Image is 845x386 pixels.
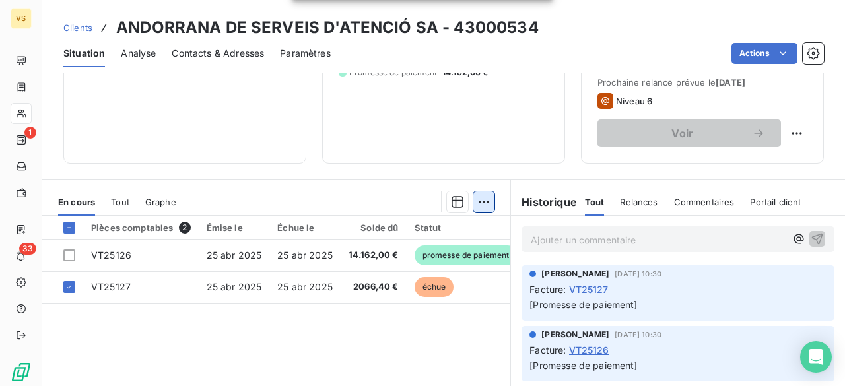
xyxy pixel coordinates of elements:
span: 2 [179,222,191,234]
span: Paramètres [280,47,331,60]
span: [PERSON_NAME] [541,329,609,340]
span: Analyse [121,47,156,60]
span: Facture : [529,343,566,357]
span: 33 [19,243,36,255]
span: 25 abr 2025 [207,249,262,261]
div: Statut [415,222,518,233]
span: 25 abr 2025 [207,281,262,292]
div: Solde dû [349,222,399,233]
span: Facture : [529,282,566,296]
span: Situation [63,47,105,60]
span: Commentaires [674,197,735,207]
span: VT25127 [91,281,131,292]
span: Relances [620,197,658,207]
span: Niveau 6 [616,96,652,106]
span: VT25126 [91,249,131,261]
h3: ANDORRANA DE SERVEIS D'ATENCIÓ SA - 43000534 [116,16,539,40]
span: En cours [58,197,95,207]
span: promesse de paiement [415,245,518,265]
div: Échue le [277,222,333,233]
div: Open Intercom Messenger [800,341,832,373]
span: Portail client [750,197,801,207]
span: [DATE] 10:30 [615,270,661,278]
span: [Promesse de paiement] [529,299,637,310]
span: échue [415,277,454,297]
div: VS [11,8,32,29]
span: 14.162,00 € [442,67,489,79]
span: Promesse de paiement [349,67,437,79]
span: Contacts & Adresses [172,47,264,60]
span: [DATE] [716,77,745,88]
span: 14.162,00 € [349,249,399,262]
span: Voir [613,128,752,139]
span: 1 [24,127,36,139]
div: Pièces comptables [91,222,191,234]
span: Clients [63,22,92,33]
h6: Historique [511,194,577,210]
span: [Promesse de paiement] [529,360,637,371]
span: Prochaine relance prévue le [597,77,807,88]
button: Voir [597,119,781,147]
a: Clients [63,21,92,34]
button: Actions [731,43,797,64]
span: VT25126 [569,343,609,357]
span: [DATE] 10:30 [615,331,661,338]
span: Tout [585,197,605,207]
span: 25 abr 2025 [277,249,333,261]
span: Tout [111,197,129,207]
span: Graphe [145,197,176,207]
span: 2066,40 € [349,280,399,294]
span: 25 abr 2025 [277,281,333,292]
div: Émise le [207,222,262,233]
img: Logo LeanPay [11,362,32,383]
span: [PERSON_NAME] [541,268,609,280]
span: VT25127 [569,282,609,296]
